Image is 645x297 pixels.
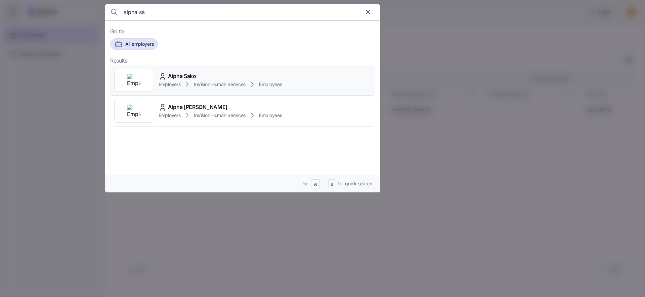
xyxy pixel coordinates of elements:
[127,105,140,118] img: Employer logo
[313,182,317,187] span: ⌘
[194,81,246,88] span: InVision Human Services
[168,72,196,80] span: Alpha Sako
[125,41,154,47] span: All employers
[300,180,308,187] span: Use
[159,112,180,119] span: Employers
[127,74,140,87] img: Employer logo
[168,103,227,111] span: Alpha [PERSON_NAME]
[110,38,158,50] button: All employers
[331,182,333,187] span: B
[110,27,375,36] span: Go to
[110,57,127,65] span: Results
[322,180,326,187] span: +
[159,81,180,88] span: Employers
[259,81,282,88] span: Employees
[338,180,372,187] span: for quick search
[259,112,282,119] span: Employees
[194,112,246,119] span: InVision Human Services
